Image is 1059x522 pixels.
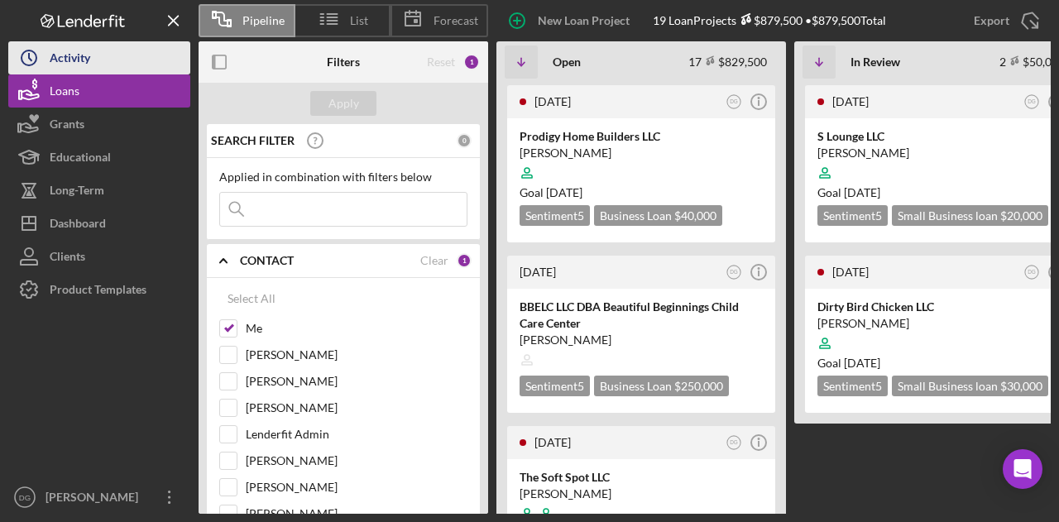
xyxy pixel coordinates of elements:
[1028,98,1036,104] text: DG
[457,133,472,148] div: 0
[520,469,763,486] div: The Soft Spot LLC
[851,55,900,69] b: In Review
[434,14,478,27] span: Forecast
[520,332,763,348] div: [PERSON_NAME]
[50,207,106,244] div: Dashboard
[817,356,880,370] span: Goal
[520,128,763,145] div: Prodigy Home Builders LLC
[50,240,85,277] div: Clients
[240,254,294,267] b: CONTACT
[974,4,1009,37] div: Export
[420,254,448,267] div: Clear
[520,205,590,226] div: Sentiment 5
[594,205,722,226] div: Business Loan
[50,108,84,145] div: Grants
[688,55,767,69] div: 17 $829,500
[817,376,888,396] div: Sentiment 5
[50,174,104,211] div: Long-Term
[246,479,467,496] label: [PERSON_NAME]
[723,432,745,454] button: DG
[219,282,284,315] button: Select All
[8,481,190,514] button: DG[PERSON_NAME]
[534,94,571,108] time: 2025-09-24 21:48
[8,240,190,273] button: Clients
[594,376,729,396] div: Business Loan
[50,41,90,79] div: Activity
[463,54,480,70] div: 1
[520,265,556,279] time: 2025-09-23 17:00
[736,13,803,27] div: $879,500
[246,453,467,469] label: [PERSON_NAME]
[219,170,467,184] div: Applied in combination with filters below
[520,486,763,502] div: [PERSON_NAME]
[723,91,745,113] button: DG
[228,282,276,315] div: Select All
[832,94,869,108] time: 2025-07-23 14:42
[730,439,738,445] text: DG
[957,4,1051,37] button: Export
[8,141,190,174] button: Educational
[246,373,467,390] label: [PERSON_NAME]
[520,145,763,161] div: [PERSON_NAME]
[730,269,738,275] text: DG
[242,14,285,27] span: Pipeline
[8,108,190,141] button: Grants
[674,208,716,223] span: $40,000
[328,91,359,116] div: Apply
[50,273,146,310] div: Product Templates
[496,4,646,37] button: New Loan Project
[520,185,582,199] span: Goal
[327,55,360,69] b: Filters
[8,273,190,306] button: Product Templates
[832,265,869,279] time: 2025-04-02 14:06
[8,74,190,108] button: Loans
[246,400,467,416] label: [PERSON_NAME]
[520,299,763,332] div: BBELC LLC DBA Beautiful Beginnings Child Care Center
[1021,261,1043,284] button: DG
[520,376,590,396] div: Sentiment 5
[1021,91,1043,113] button: DG
[246,347,467,363] label: [PERSON_NAME]
[844,185,880,199] time: 03/02/2025
[427,55,455,69] div: Reset
[505,83,778,245] a: [DATE]DGProdigy Home Builders LLC[PERSON_NAME]Goal [DATE]Sentiment5Business Loan $40,000
[19,493,31,502] text: DG
[8,41,190,74] button: Activity
[1000,379,1042,393] span: $30,000
[457,253,472,268] div: 1
[892,376,1048,396] div: Small Business loan
[1028,269,1036,275] text: DG
[553,55,581,69] b: Open
[350,14,368,27] span: List
[653,13,886,27] div: 19 Loan Projects • $879,500 Total
[892,205,1048,226] div: Small Business loan
[534,435,571,449] time: 2025-09-23 15:34
[8,207,190,240] button: Dashboard
[1000,208,1042,223] span: $20,000
[50,141,111,178] div: Educational
[674,379,723,393] span: $250,000
[730,98,738,104] text: DG
[538,4,630,37] div: New Loan Project
[505,253,778,415] a: [DATE]DGBBELC LLC DBA Beautiful Beginnings Child Care Center[PERSON_NAME]Sentiment5Business Loan ...
[817,185,880,199] span: Goal
[246,426,467,443] label: Lenderfit Admin
[8,174,190,207] button: Long-Term
[310,91,376,116] button: Apply
[246,505,467,522] label: [PERSON_NAME]
[844,356,880,370] time: 04/28/2025
[50,74,79,112] div: Loans
[546,185,582,199] time: 10/20/2025
[817,205,888,226] div: Sentiment 5
[246,320,467,337] label: Me
[41,481,149,518] div: [PERSON_NAME]
[1003,449,1042,489] div: Open Intercom Messenger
